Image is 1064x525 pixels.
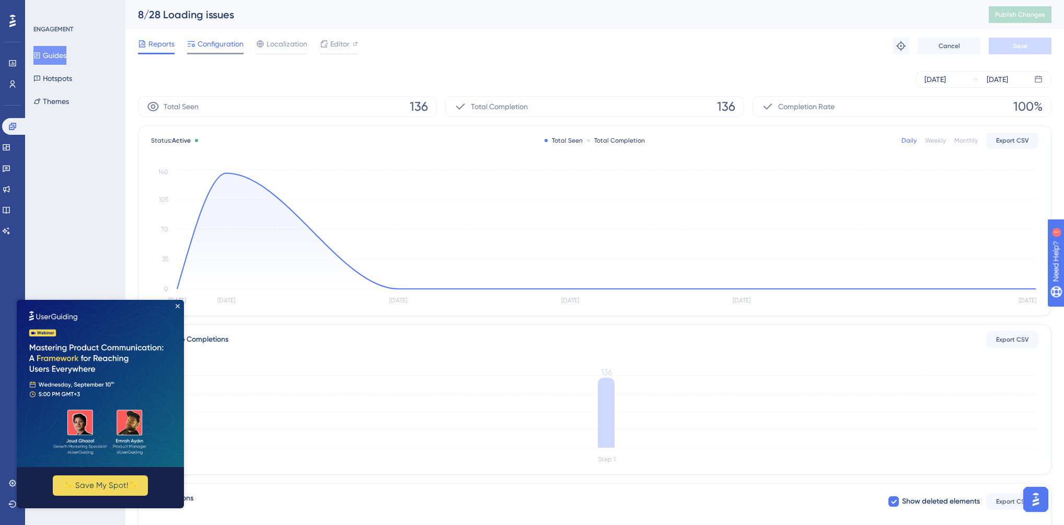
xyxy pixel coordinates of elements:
[148,38,175,50] span: Reports
[471,100,528,113] span: Total Completion
[902,495,980,508] span: Show deleted elements
[33,69,72,88] button: Hotspots
[158,168,168,176] tspan: 140
[33,25,73,33] div: ENGAGEMENT
[717,98,735,115] span: 136
[198,38,244,50] span: Configuration
[561,297,579,304] tspan: [DATE]
[778,100,835,113] span: Completion Rate
[545,136,583,145] div: Total Seen
[1013,98,1043,115] span: 100%
[138,7,963,22] div: 8/28 Loading issues
[33,92,69,111] button: Themes
[164,285,168,293] tspan: 0
[162,255,168,263] tspan: 35
[996,136,1029,145] span: Export CSV
[151,333,228,346] div: Total Step Completions
[987,73,1008,86] div: [DATE]
[159,4,163,8] div: Close Preview
[33,46,66,65] button: Guides
[995,10,1045,19] span: Publish Changes
[25,3,65,15] span: Need Help?
[73,5,76,14] div: 1
[901,136,917,145] div: Daily
[267,38,307,50] span: Localization
[410,98,428,115] span: 136
[733,297,750,304] tspan: [DATE]
[989,6,1051,23] button: Publish Changes
[954,136,978,145] div: Monthly
[164,100,199,113] span: Total Seen
[924,73,946,86] div: [DATE]
[996,497,1029,506] span: Export CSV
[161,226,168,233] tspan: 70
[36,176,131,196] button: ✨ Save My Spot!✨
[1020,484,1051,515] iframe: UserGuiding AI Assistant Launcher
[989,38,1051,54] button: Save
[939,42,960,50] span: Cancel
[598,456,616,463] tspan: Step 1
[918,38,980,54] button: Cancel
[172,137,191,144] span: Active
[986,331,1038,348] button: Export CSV
[601,367,612,377] tspan: 136
[151,136,191,145] span: Status:
[330,38,350,50] span: Editor
[217,297,235,304] tspan: [DATE]
[168,297,186,304] tspan: [DATE]
[996,335,1029,344] span: Export CSV
[1019,297,1036,304] tspan: [DATE]
[986,132,1038,149] button: Export CSV
[389,297,407,304] tspan: [DATE]
[986,493,1038,510] button: Export CSV
[1013,42,1027,50] span: Save
[587,136,645,145] div: Total Completion
[159,196,168,203] tspan: 105
[925,136,946,145] div: Weekly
